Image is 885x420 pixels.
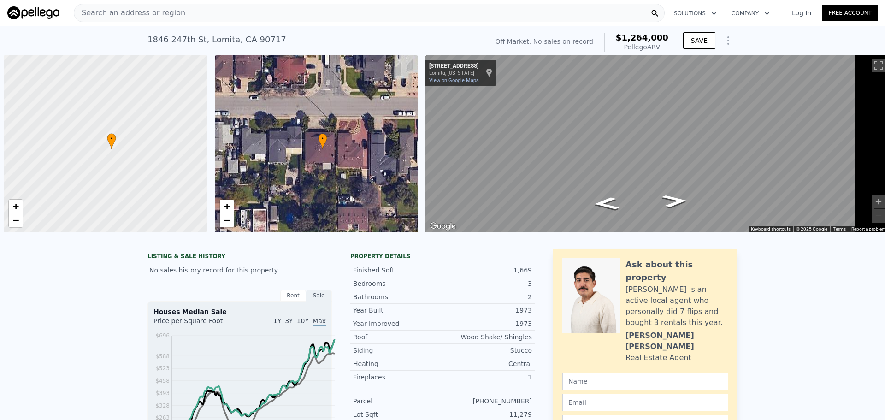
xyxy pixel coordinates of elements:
div: 11,279 [442,410,532,419]
a: View on Google Maps [429,77,479,83]
div: Real Estate Agent [625,352,691,363]
button: Solutions [667,5,724,22]
span: • [318,135,327,143]
div: • [107,133,116,149]
div: Fireplaces [353,373,442,382]
button: Keyboard shortcuts [751,226,791,232]
a: Show location on map [486,68,492,78]
a: Free Account [822,5,878,21]
span: Search an address or region [74,7,185,18]
div: Wood Shake/ Shingles [442,332,532,342]
tspan: $393 [155,390,170,396]
span: © 2025 Google [796,226,827,231]
span: $1,264,000 [616,33,668,42]
div: 2 [442,292,532,302]
span: 1Y [273,317,281,325]
div: No sales history record for this property. [147,262,332,278]
tspan: $696 [155,332,170,339]
tspan: $588 [155,353,170,360]
div: [PHONE_NUMBER] [442,396,532,406]
div: [PERSON_NAME] is an active local agent who personally did 7 flips and bought 3 rentals this year. [625,284,728,328]
span: + [13,201,19,212]
div: Stucco [442,346,532,355]
path: Go East, 247th St [582,194,630,213]
span: 10Y [297,317,309,325]
span: − [13,214,19,226]
img: Google [428,220,458,232]
div: [STREET_ADDRESS] [429,63,478,70]
div: Off Market. No sales on record [496,37,593,46]
a: Zoom in [220,200,234,213]
tspan: $523 [155,365,170,372]
div: 1,669 [442,266,532,275]
div: Year Built [353,306,442,315]
div: Ask about this property [625,258,728,284]
div: Heating [353,359,442,368]
div: Year Improved [353,319,442,328]
div: Houses Median Sale [153,307,326,316]
div: Lomita, [US_STATE] [429,70,478,76]
div: Pellego ARV [616,42,668,52]
button: SAVE [683,32,715,49]
div: Lot Sqft [353,410,442,419]
div: Siding [353,346,442,355]
div: Roof [353,332,442,342]
span: • [107,135,116,143]
div: Price per Square Foot [153,316,240,331]
div: [PERSON_NAME] [PERSON_NAME] [625,330,728,352]
img: Pellego [7,6,59,19]
a: Zoom out [220,213,234,227]
a: Zoom in [9,200,23,213]
div: Finished Sqft [353,266,442,275]
div: 3 [442,279,532,288]
tspan: $328 [155,402,170,409]
input: Email [562,394,728,411]
a: Log In [781,8,822,18]
button: Show Options [719,31,737,50]
path: Go West, 247th St [651,191,699,210]
div: Rent [280,290,306,302]
div: Bedrooms [353,279,442,288]
tspan: $458 [155,378,170,384]
div: Sale [306,290,332,302]
div: Bathrooms [353,292,442,302]
span: 3Y [285,317,293,325]
div: 1846 247th St , Lomita , CA 90717 [147,33,286,46]
span: + [224,201,230,212]
div: Property details [350,253,535,260]
span: Max [313,317,326,326]
div: • [318,133,327,149]
div: 1973 [442,306,532,315]
a: Terms (opens in new tab) [833,226,846,231]
div: 1 [442,373,532,382]
input: Name [562,373,728,390]
div: 1973 [442,319,532,328]
a: Open this area in Google Maps (opens a new window) [428,220,458,232]
div: LISTING & SALE HISTORY [147,253,332,262]
div: Parcel [353,396,442,406]
div: Central [442,359,532,368]
span: − [224,214,230,226]
button: Company [724,5,777,22]
a: Zoom out [9,213,23,227]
